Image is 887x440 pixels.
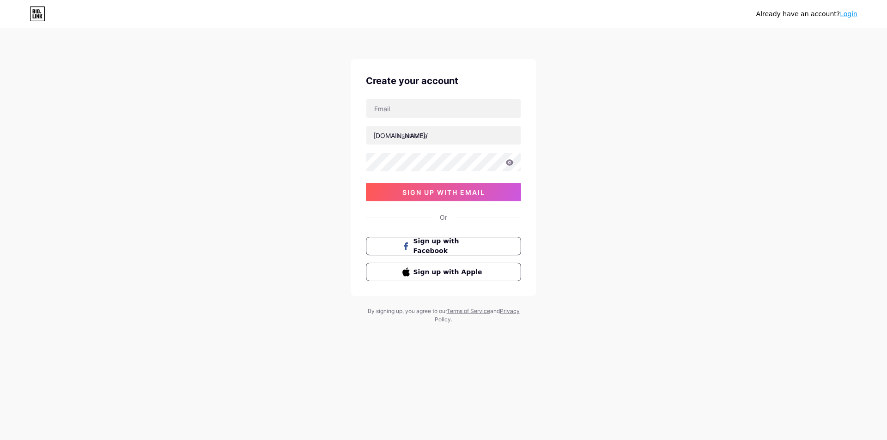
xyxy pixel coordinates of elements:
button: sign up with email [366,183,521,201]
a: Login [840,10,857,18]
span: Sign up with Facebook [413,236,485,256]
a: Terms of Service [447,307,490,314]
div: [DOMAIN_NAME]/ [373,131,428,140]
div: Already have an account? [756,9,857,19]
button: Sign up with Apple [366,263,521,281]
div: Or [440,212,447,222]
span: Sign up with Apple [413,267,485,277]
button: Sign up with Facebook [366,237,521,255]
input: Email [366,99,521,118]
div: Create your account [366,74,521,88]
div: By signing up, you agree to our and . [365,307,522,324]
input: username [366,126,521,145]
span: sign up with email [402,188,485,196]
